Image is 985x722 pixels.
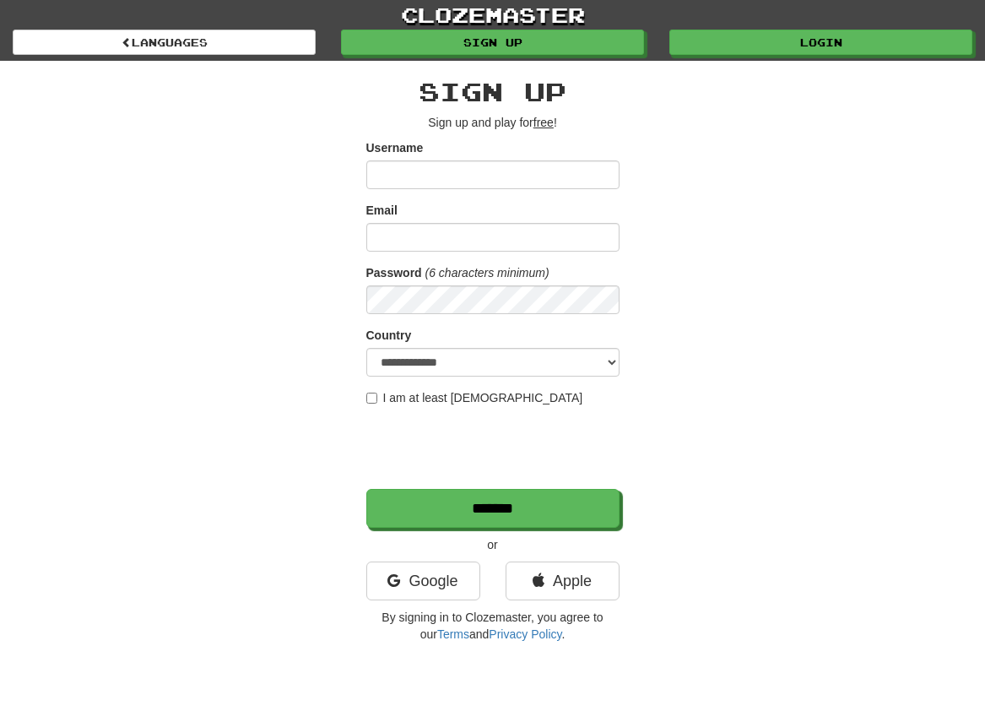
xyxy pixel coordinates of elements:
[341,30,644,55] a: Sign up
[506,562,620,600] a: Apple
[366,139,424,156] label: Username
[366,536,620,553] p: or
[366,78,620,106] h2: Sign up
[533,116,554,129] u: free
[366,327,412,344] label: Country
[437,627,469,641] a: Terms
[366,389,583,406] label: I am at least [DEMOGRAPHIC_DATA]
[13,30,316,55] a: Languages
[366,264,422,281] label: Password
[366,393,377,404] input: I am at least [DEMOGRAPHIC_DATA]
[366,609,620,643] p: By signing in to Clozemaster, you agree to our and .
[366,415,623,480] iframe: reCAPTCHA
[366,114,620,131] p: Sign up and play for !
[425,266,549,280] em: (6 characters minimum)
[489,627,561,641] a: Privacy Policy
[366,202,398,219] label: Email
[366,562,480,600] a: Google
[669,30,972,55] a: Login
